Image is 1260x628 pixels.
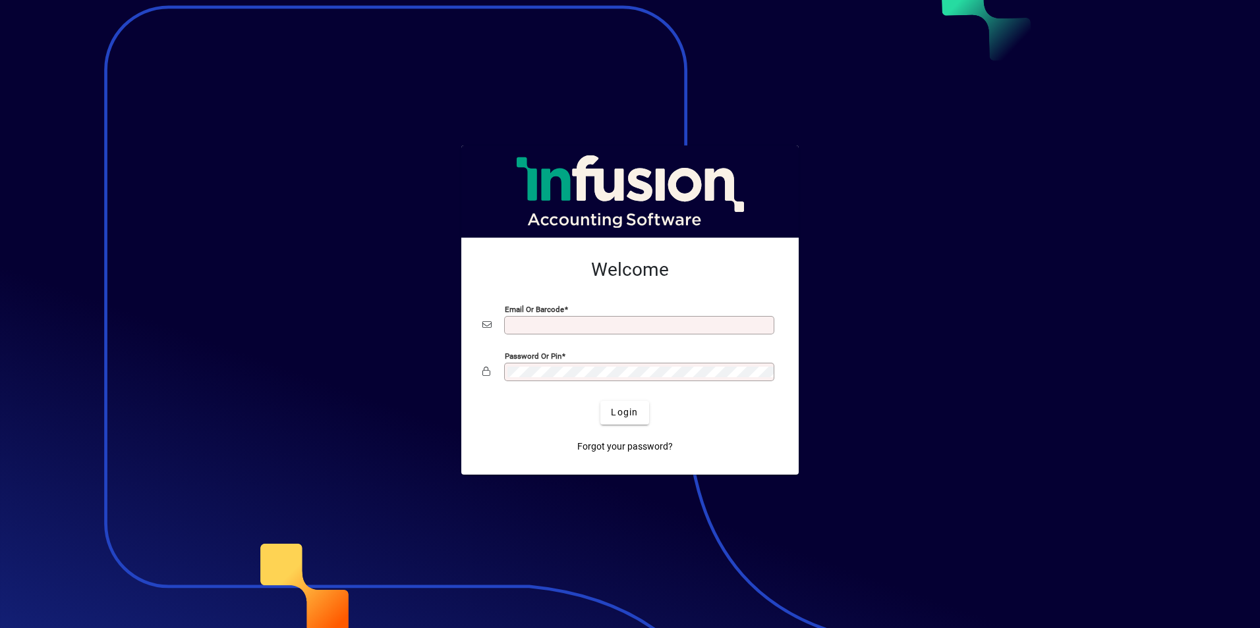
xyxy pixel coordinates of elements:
mat-label: Password or Pin [505,351,561,360]
mat-label: Email or Barcode [505,304,564,313]
button: Login [600,401,648,425]
span: Login [611,406,638,419]
h2: Welcome [482,259,778,281]
a: Forgot your password? [572,435,678,459]
span: Forgot your password? [577,440,673,454]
